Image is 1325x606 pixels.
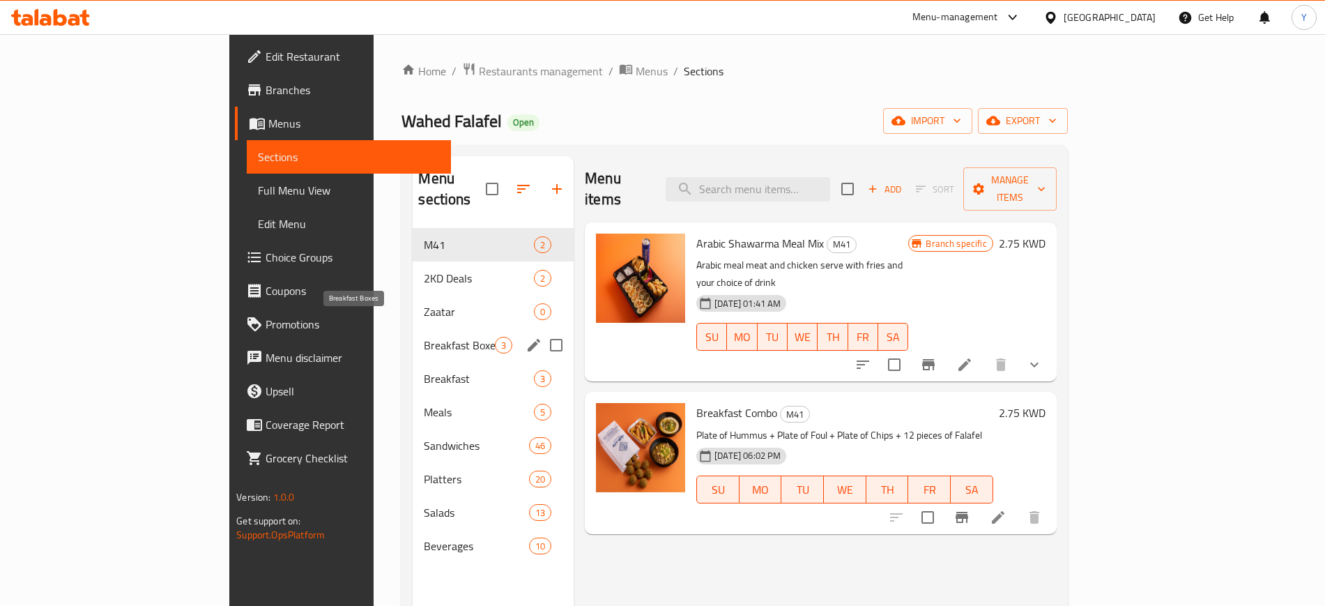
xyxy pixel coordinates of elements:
div: Menu-management [912,9,998,26]
span: Breakfast Boxes [424,337,495,354]
div: items [534,303,551,320]
span: Select section first [907,179,963,200]
span: Edit Restaurant [266,48,439,65]
button: SU [696,323,727,351]
span: 13 [530,506,551,520]
div: items [529,504,551,521]
span: [DATE] 06:02 PM [709,449,786,462]
svg: Show Choices [1026,356,1043,373]
span: Add item [862,179,907,200]
a: Edit menu item [990,509,1006,526]
span: Platters [424,471,529,487]
span: Promotions [266,316,439,333]
h6: 2.75 KWD [999,403,1046,423]
nav: Menu sections [413,222,574,568]
span: Breakfast [424,370,534,387]
span: M41 [781,407,809,423]
button: TU [758,323,788,351]
button: MO [727,323,757,351]
a: Grocery Checklist [235,441,450,475]
button: Branch-specific-item [945,501,979,534]
div: Sandwiches [424,437,529,454]
span: FR [914,480,945,500]
span: 2 [535,272,551,285]
span: 46 [530,439,551,453]
span: Breakfast Combo [696,402,777,423]
a: Edit Menu [247,207,450,241]
span: [DATE] 01:41 AM [709,297,786,310]
span: 3 [535,372,551,386]
span: SU [703,327,721,347]
div: 2KD Deals2 [413,262,574,295]
div: items [534,270,551,287]
a: Full Menu View [247,174,450,207]
button: sort-choices [846,348,880,381]
div: Breakfast Boxes3edit [413,328,574,362]
span: Version: [236,488,270,506]
button: delete [984,348,1018,381]
span: Manage items [974,172,1046,206]
span: Zaatar [424,303,534,320]
button: Add section [540,172,574,206]
span: FR [854,327,873,347]
span: TH [823,327,842,347]
button: WE [824,476,866,503]
div: Open [507,114,539,131]
span: WE [829,480,861,500]
img: Arabic Shawarma Meal Mix [596,234,685,323]
span: Sections [258,149,439,165]
h2: Menu items [585,168,648,210]
div: Meals5 [413,395,574,429]
span: TU [763,327,782,347]
a: Branches [235,73,450,107]
span: 5 [535,406,551,419]
div: items [529,538,551,554]
button: SU [696,476,740,503]
span: Y [1301,10,1307,25]
span: Grocery Checklist [266,450,439,467]
span: Edit Menu [258,215,439,232]
span: Sort sections [507,172,540,206]
span: TH [872,480,903,500]
li: / [608,63,613,79]
p: Plate of Hummus + Plate of Foul + Plate of Chips + 12 pieces of Falafel [696,427,993,444]
span: 10 [530,540,551,553]
button: Manage items [963,167,1057,211]
button: WE [788,323,818,351]
a: Edit menu item [956,356,973,373]
div: items [534,404,551,421]
span: Select all sections [477,174,507,204]
span: 2KD Deals [424,270,534,287]
button: Branch-specific-item [912,348,945,381]
nav: breadcrumb [401,62,1067,80]
div: M412 [413,228,574,262]
img: Breakfast Combo [596,403,685,492]
span: Meals [424,404,534,421]
span: Full Menu View [258,182,439,199]
div: Breakfast3 [413,362,574,395]
div: [GEOGRAPHIC_DATA] [1064,10,1156,25]
button: FR [908,476,951,503]
span: TU [787,480,818,500]
span: SU [703,480,734,500]
div: Sandwiches46 [413,429,574,462]
span: Arabic Shawarma Meal Mix [696,233,824,254]
button: delete [1018,501,1051,534]
span: Restaurants management [479,63,603,79]
button: show more [1018,348,1051,381]
span: 1.0.0 [273,488,295,506]
div: items [529,471,551,487]
li: / [452,63,457,79]
span: Coupons [266,282,439,299]
span: SA [884,327,903,347]
span: Open [507,116,539,128]
span: M41 [424,236,534,253]
a: Sections [247,140,450,174]
span: Select to update [913,503,942,532]
a: Coverage Report [235,408,450,441]
div: M41 [780,406,810,423]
